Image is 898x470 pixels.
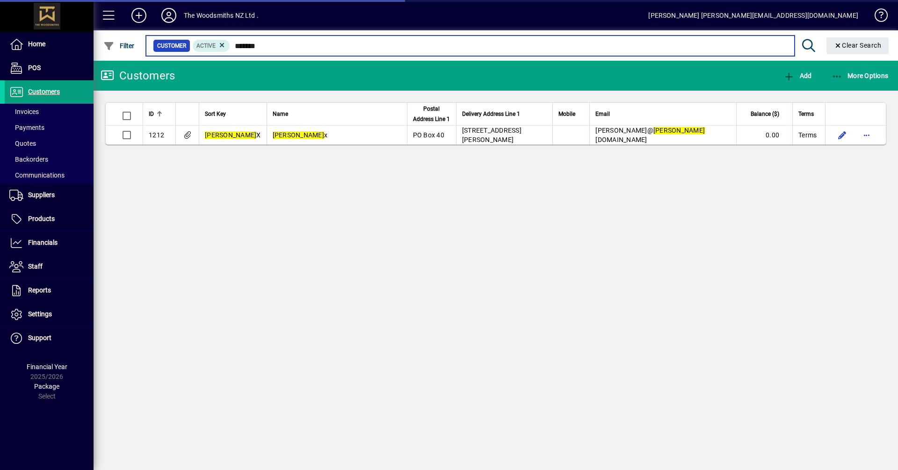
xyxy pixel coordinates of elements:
[5,255,94,278] a: Staff
[28,40,45,48] span: Home
[205,131,261,139] span: X
[28,263,43,270] span: Staff
[5,120,94,135] a: Payments
[595,109,610,119] span: Email
[798,109,814,119] span: Terms
[832,72,889,79] span: More Options
[783,72,811,79] span: Add
[835,128,850,142] button: Edit
[28,215,55,222] span: Products
[196,43,216,49] span: Active
[5,279,94,302] a: Reports
[205,131,256,139] em: [PERSON_NAME]
[5,151,94,167] a: Backorders
[558,109,575,119] span: Mobile
[5,184,94,207] a: Suppliers
[859,128,874,142] button: More options
[9,156,48,163] span: Backorders
[5,167,94,183] a: Communications
[273,131,328,139] span: x
[273,109,401,119] div: Name
[653,127,705,134] em: [PERSON_NAME]
[149,131,164,139] span: 1212
[868,2,886,32] a: Knowledge Base
[9,140,36,147] span: Quotes
[205,109,226,119] span: Sort Key
[149,109,170,119] div: ID
[27,363,67,370] span: Financial Year
[834,42,882,49] span: Clear Search
[5,327,94,350] a: Support
[829,67,891,84] button: More Options
[736,126,792,144] td: 0.00
[34,383,59,390] span: Package
[28,191,55,199] span: Suppliers
[5,33,94,56] a: Home
[751,109,779,119] span: Balance ($)
[9,108,39,115] span: Invoices
[558,109,584,119] div: Mobile
[101,37,137,54] button: Filter
[28,286,51,294] span: Reports
[781,67,814,84] button: Add
[462,109,520,119] span: Delivery Address Line 1
[193,40,230,52] mat-chip: Activation Status: Active
[9,124,44,131] span: Payments
[462,127,521,143] span: [STREET_ADDRESS][PERSON_NAME]
[101,68,175,83] div: Customers
[595,127,705,143] span: [PERSON_NAME]@ [DOMAIN_NAME]
[826,37,889,54] button: Clear
[124,7,154,24] button: Add
[28,64,41,71] span: POS
[413,104,450,124] span: Postal Address Line 1
[273,109,288,119] span: Name
[742,109,788,119] div: Balance ($)
[413,131,444,139] span: PO Box 40
[5,231,94,255] a: Financials
[5,207,94,231] a: Products
[595,109,731,119] div: Email
[5,57,94,80] a: POS
[273,131,324,139] em: [PERSON_NAME]
[28,88,60,95] span: Customers
[648,8,858,23] div: [PERSON_NAME] [PERSON_NAME][EMAIL_ADDRESS][DOMAIN_NAME]
[28,310,52,318] span: Settings
[103,42,135,50] span: Filter
[5,303,94,326] a: Settings
[5,104,94,120] a: Invoices
[184,8,259,23] div: The Woodsmiths NZ Ltd .
[28,239,58,246] span: Financials
[157,41,186,50] span: Customer
[28,334,51,342] span: Support
[154,7,184,24] button: Profile
[149,109,154,119] span: ID
[798,130,817,140] span: Terms
[9,171,65,179] span: Communications
[5,135,94,151] a: Quotes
